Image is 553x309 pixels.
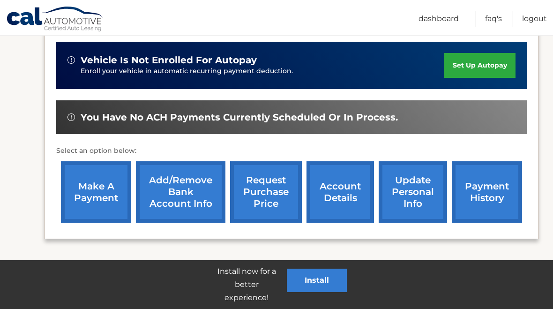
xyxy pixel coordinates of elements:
[452,161,522,223] a: payment history
[67,56,75,64] img: alert-white.svg
[444,53,516,78] a: set up autopay
[418,11,459,27] a: Dashboard
[81,66,444,76] p: Enroll your vehicle in automatic recurring payment deduction.
[379,161,447,223] a: update personal info
[56,145,527,157] p: Select an option below:
[6,6,105,33] a: Cal Automotive
[485,11,502,27] a: FAQ's
[81,112,398,123] span: You have no ACH payments currently scheduled or in process.
[306,161,374,223] a: account details
[67,113,75,121] img: alert-white.svg
[522,11,547,27] a: Logout
[136,161,225,223] a: Add/Remove bank account info
[230,161,302,223] a: request purchase price
[206,265,287,304] p: Install now for a better experience!
[81,54,257,66] span: vehicle is not enrolled for autopay
[287,269,347,292] button: Install
[61,161,131,223] a: make a payment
